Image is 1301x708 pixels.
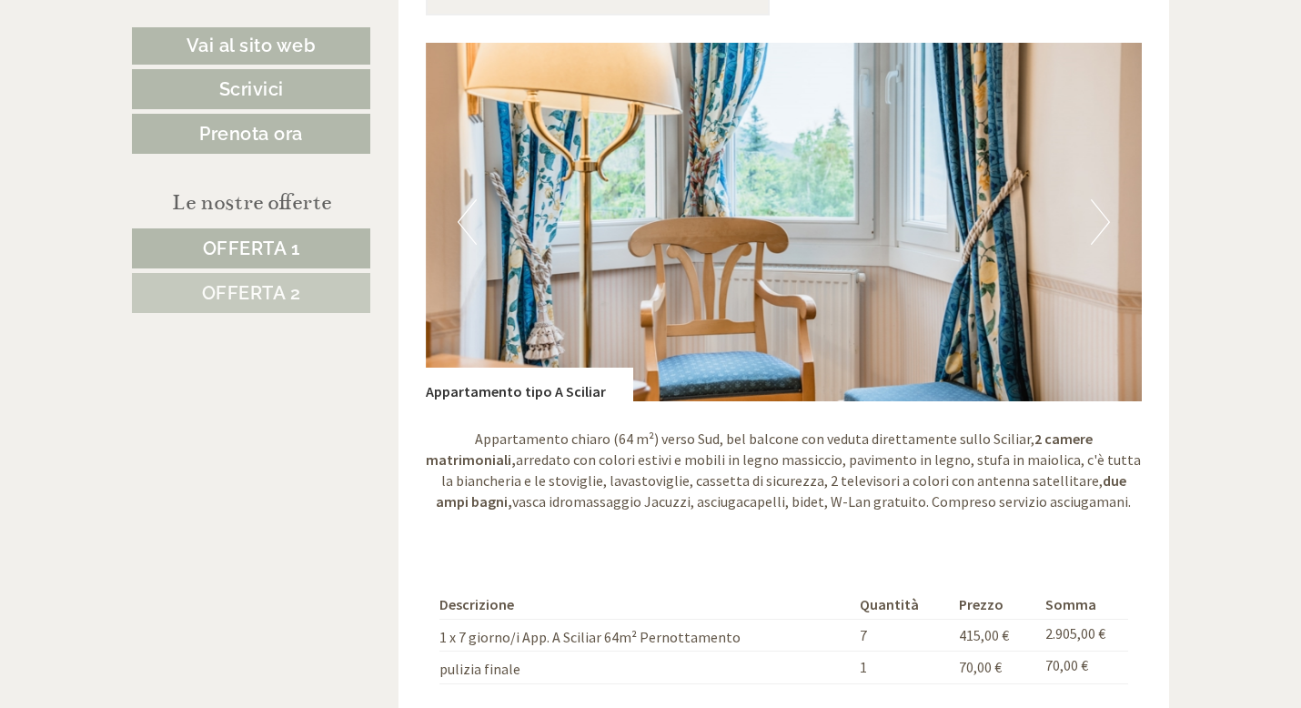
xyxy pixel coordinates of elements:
td: 7 [852,619,952,652]
strong: due ampi bagni, [436,471,1126,511]
td: pulizia finale [439,652,853,684]
th: Quantità [852,591,952,619]
div: Buon giorno, come possiamo aiutarla? [14,49,277,105]
span: 70,00 € [959,658,1002,676]
button: Previous [458,199,477,245]
p: Appartamento chiaro (64 m²) verso Sud, bel balcone con veduta direttamente sullo Sciliar, arredat... [426,429,1143,511]
div: Natur Residence [GEOGRAPHIC_DATA] [27,53,267,67]
span: Offerta 2 [202,282,301,304]
td: 1 [852,652,952,684]
th: Prezzo [952,591,1038,619]
td: 1 x 7 giorno/i App. A Sciliar 64m² Pernottamento [439,619,853,652]
div: Le nostre offerte [132,186,370,219]
th: Descrizione [439,591,853,619]
td: 70,00 € [1038,652,1128,684]
button: Next [1091,199,1110,245]
span: Offerta 1 [203,238,300,259]
div: giovedì [321,14,396,45]
div: Appartamento tipo A Sciliar [426,368,633,402]
a: Prenota ora [132,114,370,154]
small: 16:55 [27,88,267,101]
a: Scrivici [132,69,370,109]
span: 415,00 € [959,626,1009,644]
button: Invia [619,471,718,511]
th: Somma [1038,591,1128,619]
a: Vai al sito web [132,27,370,65]
img: image [426,43,1143,401]
td: 2.905,00 € [1038,619,1128,652]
